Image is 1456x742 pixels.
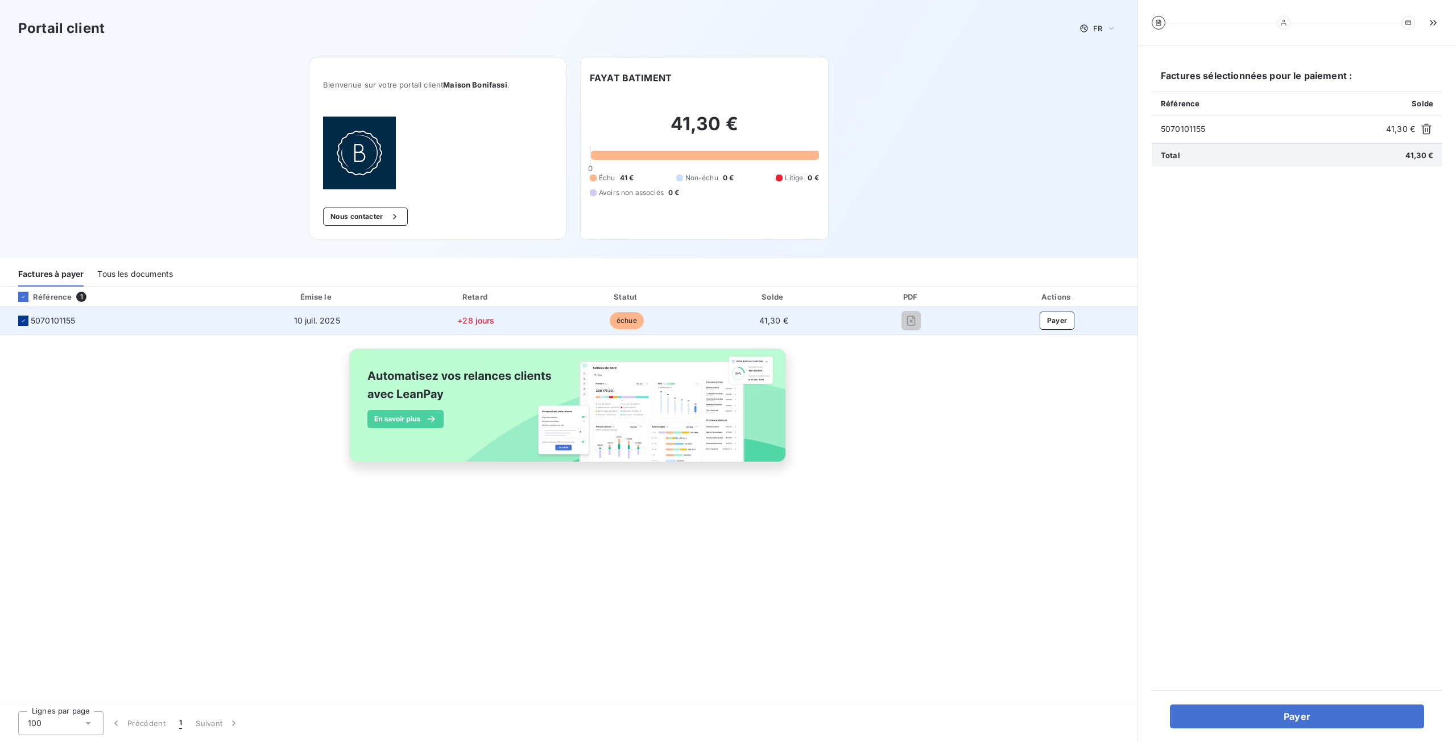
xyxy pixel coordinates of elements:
div: Référence [9,292,72,302]
span: 41 € [620,173,634,183]
span: Non-échu [685,173,718,183]
span: Maison Bonifassi [443,80,507,89]
span: 5070101155 [31,315,76,326]
h6: Factures sélectionnées pour le paiement : [1152,69,1442,92]
span: 41,30 € [1386,123,1415,135]
h2: 41,30 € [590,113,819,147]
span: Bienvenue sur votre portail client . [323,80,552,89]
div: Émise le [236,291,398,302]
div: Statut [555,291,699,302]
span: 1 [76,292,86,302]
img: banner [339,342,799,482]
span: 100 [28,718,42,729]
span: échue [610,312,644,329]
span: 0 [588,164,593,173]
div: Factures à payer [18,263,84,287]
span: Échu [599,173,615,183]
h6: FAYAT BATIMENT [590,71,672,85]
span: 41,30 € [1405,151,1433,160]
div: Solde [704,291,844,302]
span: 5070101155 [1161,123,1381,135]
button: Payer [1040,312,1075,330]
div: PDF [849,291,974,302]
span: Référence [1161,99,1199,108]
span: Avoirs non associés [599,188,664,198]
h3: Portail client [18,18,105,39]
div: Actions [979,291,1135,302]
span: 0 € [668,188,679,198]
span: 1 [179,718,182,729]
span: 41,30 € [759,316,788,325]
button: Nous contacter [323,208,407,226]
span: 10 juil. 2025 [294,316,340,325]
span: Total [1161,151,1180,160]
span: Litige [785,173,803,183]
span: +28 jours [457,316,494,325]
span: FR [1093,24,1102,33]
span: 0 € [808,173,818,183]
div: Retard [402,291,550,302]
button: 1 [172,711,189,735]
button: Suivant [189,711,246,735]
button: Précédent [104,711,172,735]
img: Company logo [323,117,396,189]
div: Tous les documents [97,263,173,287]
button: Payer [1170,704,1424,728]
span: Solde [1412,99,1433,108]
span: 0 € [723,173,734,183]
